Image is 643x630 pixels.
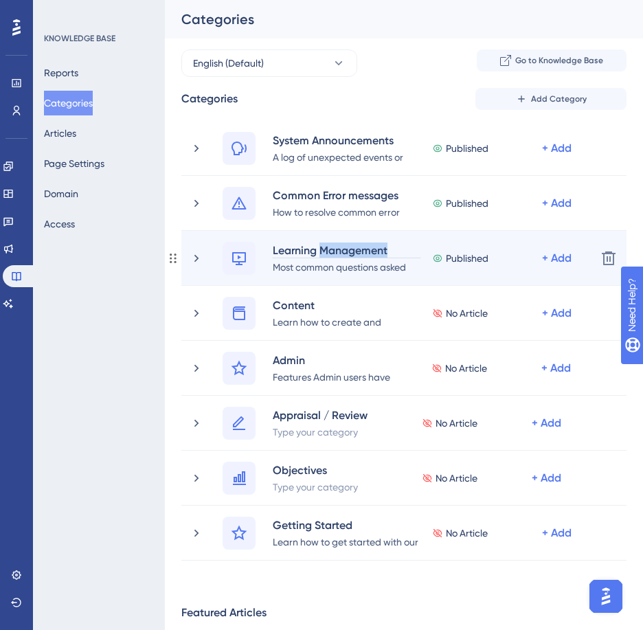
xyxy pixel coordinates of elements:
span: Published [446,250,488,267]
div: Type your category description. [272,423,411,440]
div: Content [272,297,421,313]
div: + Add [542,525,572,541]
div: Categories [181,91,238,107]
div: Learn how to get started with our tool. [272,533,421,550]
div: + Add [532,470,561,486]
div: Common Error messages [272,187,421,203]
span: English (Default) [193,55,264,71]
div: Features Admin users have access to [272,368,420,385]
span: No Article [446,525,488,541]
button: Articles [44,121,76,146]
button: Domain [44,181,78,206]
div: Getting Started [272,517,421,533]
button: Add Category [475,88,627,110]
div: + Add [541,360,571,376]
span: Add Category [531,93,587,104]
div: Most common questions asked about LMS [272,258,421,275]
div: + Add [532,415,561,431]
button: English (Default) [181,49,357,77]
button: Categories [44,91,93,115]
div: Featured Articles [181,605,267,621]
div: + Add [542,140,572,157]
span: No Article [436,470,477,486]
div: Admin [272,352,420,368]
span: Published [446,140,488,157]
div: Learning Management System [272,242,421,258]
div: Type your category description. [272,478,411,495]
div: How to resolve common error messages that pop up [272,203,421,220]
button: Go to Knowledge Base [477,49,627,71]
span: No Article [445,360,487,376]
div: + Add [542,305,572,322]
div: + Add [542,250,572,267]
div: Learn how to create and manage content. [272,313,421,330]
button: Reports [44,60,78,85]
div: KNOWLEDGE BASE [44,33,115,44]
span: Need Help? [32,3,86,20]
span: No Article [446,305,488,322]
div: Categories [181,10,592,29]
div: System Announcements [272,132,421,148]
div: Appraisal / Review [272,407,411,423]
button: Page Settings [44,151,104,176]
div: + Add [542,195,572,212]
span: No Article [436,415,477,431]
button: Access [44,212,75,236]
div: A log of unexpected events or scheduled maintenance that may have caused downtime/interruption of... [272,148,421,165]
div: Objectives [272,462,411,478]
span: Go to Knowledge Base [515,55,603,66]
span: Published [446,195,488,212]
iframe: UserGuiding AI Assistant Launcher [585,576,627,617]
